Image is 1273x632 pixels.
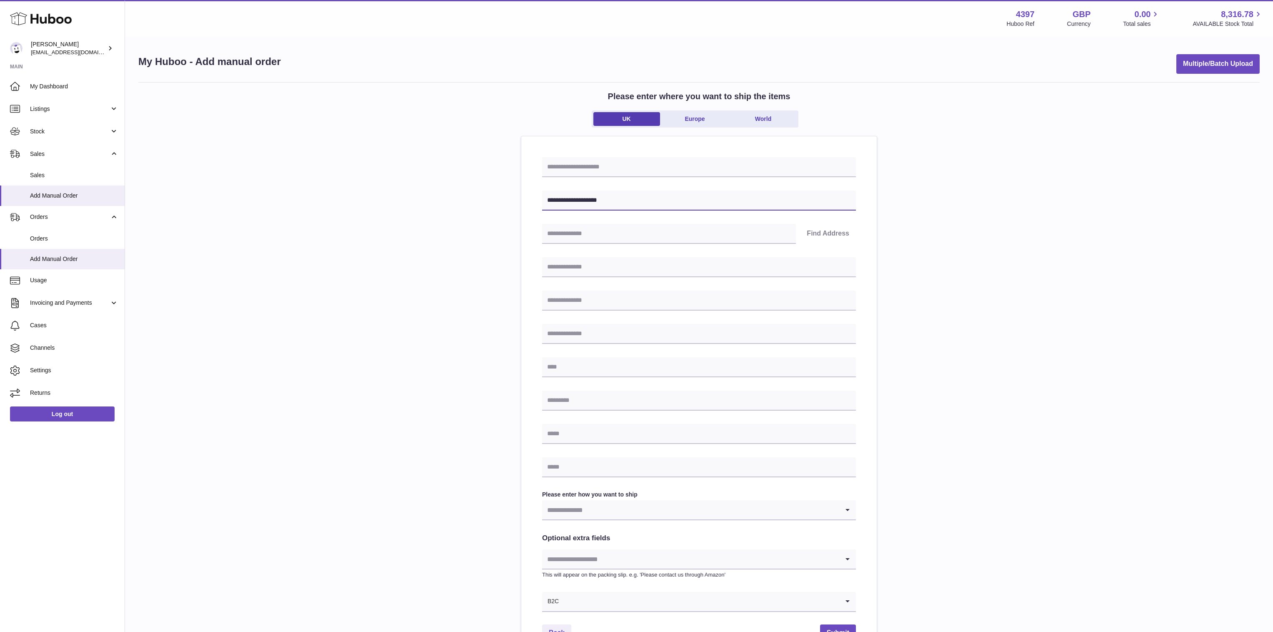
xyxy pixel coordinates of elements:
[31,40,106,56] div: [PERSON_NAME]
[542,534,856,543] h2: Optional extra fields
[1193,20,1263,28] span: AVAILABLE Stock Total
[1016,9,1035,20] strong: 4397
[30,255,118,263] span: Add Manual Order
[30,213,110,221] span: Orders
[30,150,110,158] span: Sales
[30,344,118,352] span: Channels
[30,389,118,397] span: Returns
[30,128,110,135] span: Stock
[542,592,559,611] span: B2C
[30,366,118,374] span: Settings
[30,83,118,90] span: My Dashboard
[31,49,123,55] span: [EMAIL_ADDRESS][DOMAIN_NAME]
[1007,20,1035,28] div: Huboo Ref
[593,112,660,126] a: UK
[542,571,856,579] p: This will appear on the packing slip. e.g. 'Please contact us through Amazon'
[542,549,856,569] div: Search for option
[30,299,110,307] span: Invoicing and Payments
[30,276,118,284] span: Usage
[1123,20,1160,28] span: Total sales
[1176,54,1260,74] button: Multiple/Batch Upload
[10,406,115,421] a: Log out
[559,592,839,611] input: Search for option
[1123,9,1160,28] a: 0.00 Total sales
[1221,9,1253,20] span: 8,316.78
[542,549,839,569] input: Search for option
[608,91,790,102] h2: Please enter where you want to ship the items
[542,592,856,612] div: Search for option
[30,105,110,113] span: Listings
[1067,20,1091,28] div: Currency
[1135,9,1151,20] span: 0.00
[1073,9,1090,20] strong: GBP
[30,171,118,179] span: Sales
[30,192,118,200] span: Add Manual Order
[730,112,797,126] a: World
[1193,9,1263,28] a: 8,316.78 AVAILABLE Stock Total
[10,42,23,55] img: drumnnbass@gmail.com
[30,235,118,243] span: Orders
[30,321,118,329] span: Cases
[542,491,856,499] label: Please enter how you want to ship
[138,55,281,68] h1: My Huboo - Add manual order
[542,500,856,520] div: Search for option
[662,112,728,126] a: Europe
[542,500,839,519] input: Search for option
